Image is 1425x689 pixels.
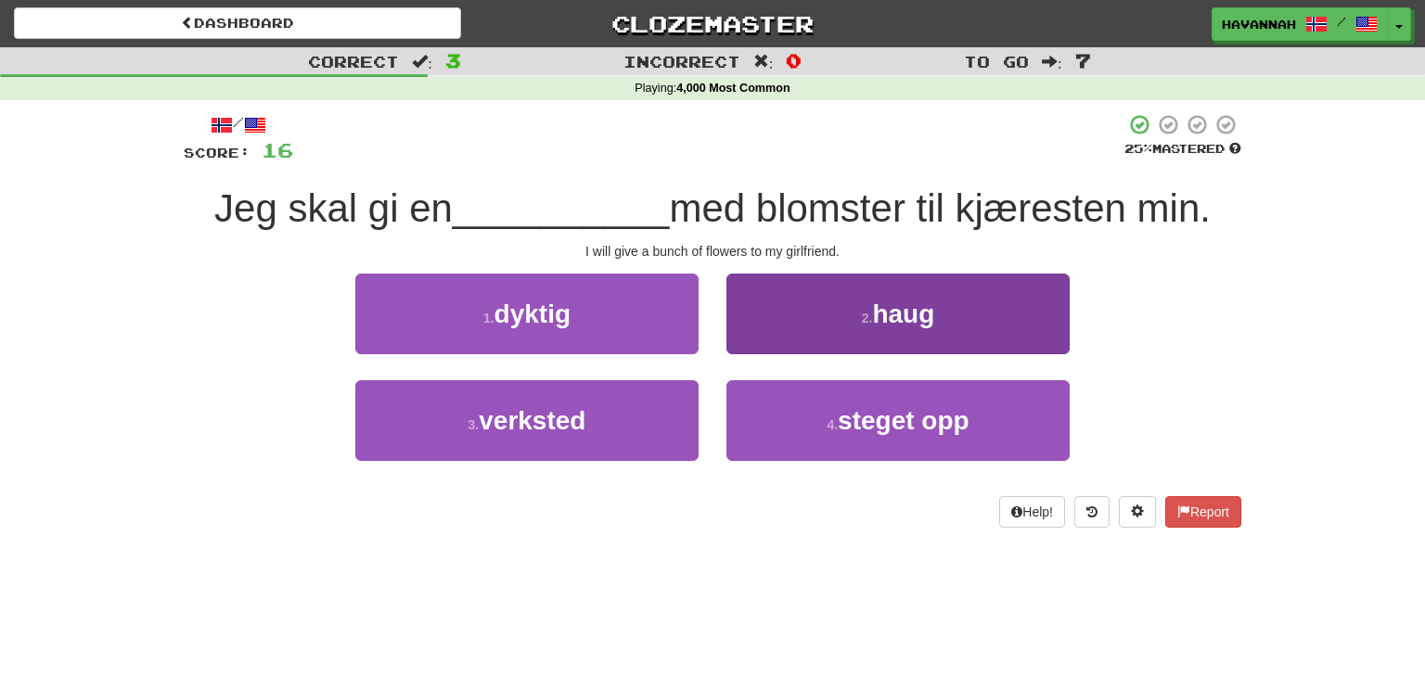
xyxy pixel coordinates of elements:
span: : [1042,54,1062,70]
span: Incorrect [623,52,740,70]
small: 4 . [827,417,838,432]
span: med blomster til kjæresten min. [669,186,1211,230]
small: 3 . [469,417,480,432]
span: / [1337,15,1346,28]
div: I will give a bunch of flowers to my girlfriend. [184,242,1241,261]
button: Help! [999,496,1065,528]
button: Round history (alt+y) [1074,496,1110,528]
button: 1.dyktig [355,274,699,354]
div: / [184,113,293,136]
small: 1 . [483,311,494,325]
strong: 4,000 Most Common [676,82,790,95]
span: steget opp [838,406,969,435]
span: : [412,54,432,70]
span: 16 [262,138,293,161]
a: Clozemaster [489,7,936,40]
span: dyktig [494,300,571,328]
div: Mastered [1124,141,1241,158]
a: Dashboard [14,7,461,39]
span: haug [872,300,934,328]
button: 2.haug [726,274,1070,354]
span: Correct [308,52,399,70]
span: Score: [184,145,250,160]
span: To go [964,52,1029,70]
span: verksted [479,406,585,435]
span: havannah [1222,16,1296,32]
span: 7 [1075,49,1091,71]
span: Jeg skal gi en [214,186,453,230]
button: 3.verksted [355,380,699,461]
a: havannah / [1212,7,1388,41]
button: 4.steget opp [726,380,1070,461]
small: 2 . [862,311,873,325]
span: : [753,54,774,70]
span: 3 [445,49,461,71]
button: Report [1165,496,1241,528]
span: 0 [786,49,802,71]
span: __________ [453,186,670,230]
span: 25 % [1124,141,1152,156]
